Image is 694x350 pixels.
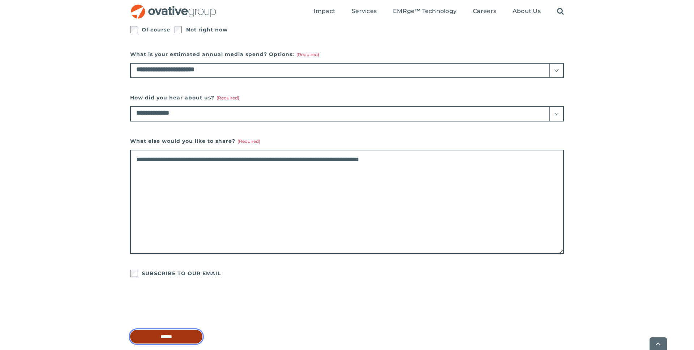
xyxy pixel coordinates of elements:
label: What else would you like to share? [130,136,564,146]
span: Services [352,8,377,15]
span: (Required) [296,52,319,57]
a: OG_Full_horizontal_RGB [130,4,217,10]
a: Services [352,8,377,16]
label: Of course [142,25,170,35]
label: What is your estimated annual media spend? Options: [130,49,564,59]
a: About Us [513,8,541,16]
label: Not right now [186,25,228,35]
a: Careers [473,8,496,16]
label: How did you hear about us? [130,93,564,103]
label: SUBSCRIBE TO OUR EMAIL [142,268,221,278]
span: EMRge™ Technology [393,8,457,15]
span: Careers [473,8,496,15]
span: (Required) [217,95,239,101]
span: (Required) [237,138,260,144]
span: Impact [314,8,335,15]
iframe: reCAPTCHA [130,293,240,321]
span: About Us [513,8,541,15]
a: Impact [314,8,335,16]
a: EMRge™ Technology [393,8,457,16]
a: Search [557,8,564,16]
